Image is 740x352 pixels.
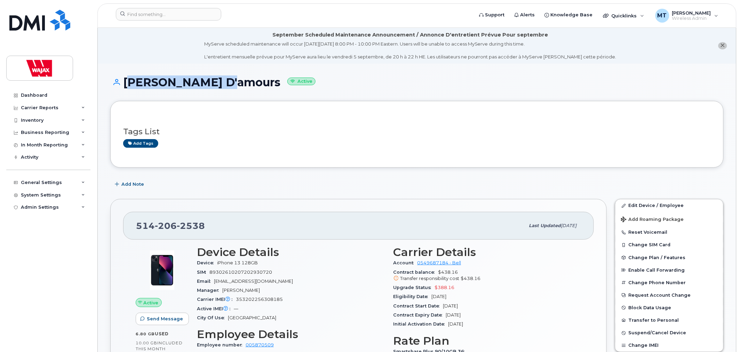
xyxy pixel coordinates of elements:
span: Change Plan / Features [629,255,686,260]
span: 2538 [177,221,205,231]
span: City Of Use [197,315,228,320]
span: Device [197,260,217,265]
span: Active [144,299,159,306]
span: 6.80 GB [136,331,155,336]
span: included this month [136,340,183,352]
span: 353202256308185 [236,297,283,302]
h3: Employee Details [197,328,385,341]
span: Email [197,279,214,284]
button: Request Account Change [615,289,723,302]
button: Change IMEI [615,339,723,352]
span: Manager [197,288,222,293]
h3: Tags List [123,127,711,136]
span: Send Message [147,315,183,322]
small: Active [287,78,316,86]
span: Contract Start Date [393,303,443,309]
span: Account [393,260,417,265]
button: Block Data Usage [615,302,723,314]
span: [DATE] [561,223,577,228]
h1: [PERSON_NAME] D'amours [110,76,724,88]
span: [PERSON_NAME] [222,288,260,293]
span: Suspend/Cancel Device [629,330,686,336]
span: Contract balance [393,270,438,275]
span: $438.16 [461,276,481,281]
span: 89302610207202930720 [209,270,272,275]
span: 514 [136,221,205,231]
span: Enable Call Forwarding [629,267,685,273]
button: Change SIM Card [615,239,723,251]
span: Last updated [529,223,561,228]
button: Send Message [136,313,189,325]
span: Transfer responsibility cost [400,276,460,281]
span: 10.00 GB [136,341,157,345]
span: — [234,306,238,311]
h3: Rate Plan [393,335,582,347]
h3: Device Details [197,246,385,258]
span: $388.16 [435,285,455,290]
span: Add Note [121,181,144,187]
span: $438.16 [393,270,582,282]
button: close notification [718,42,727,49]
div: MyServe scheduled maintenance will occur [DATE][DATE] 8:00 PM - 10:00 PM Eastern. Users will be u... [204,41,616,60]
span: [DATE] [443,303,458,309]
button: Change Plan / Features [615,251,723,264]
img: image20231002-3703462-1ig824h.jpeg [141,249,183,291]
button: Change Phone Number [615,277,723,289]
a: Edit Device / Employee [615,199,723,212]
span: Eligibility Date [393,294,432,299]
span: [EMAIL_ADDRESS][DOMAIN_NAME] [214,279,293,284]
a: 005870509 [246,342,274,347]
h3: Carrier Details [393,246,582,258]
span: 206 [155,221,177,231]
span: [GEOGRAPHIC_DATA] [228,315,276,320]
span: Add Roaming Package [621,217,684,223]
button: Add Roaming Package [615,212,723,226]
span: [DATE] [432,294,447,299]
span: [DATE] [446,312,461,318]
span: Active IMEI [197,306,234,311]
span: used [155,331,169,336]
a: Add tags [123,139,158,148]
span: SIM [197,270,209,275]
span: Carrier IMEI [197,297,236,302]
a: 0549687184 - Bell [417,260,461,265]
span: Employee number [197,342,246,347]
span: Initial Activation Date [393,321,448,327]
button: Reset Voicemail [615,226,723,239]
button: Add Note [110,178,150,191]
div: September Scheduled Maintenance Announcement / Annonce D'entretient Prévue Pour septembre [273,31,548,39]
button: Transfer to Personal [615,314,723,327]
span: iPhone 13 128GB [217,260,258,265]
span: Contract Expiry Date [393,312,446,318]
button: Suspend/Cancel Device [615,327,723,339]
span: [DATE] [448,321,463,327]
button: Enable Call Forwarding [615,264,723,277]
span: Upgrade Status [393,285,435,290]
